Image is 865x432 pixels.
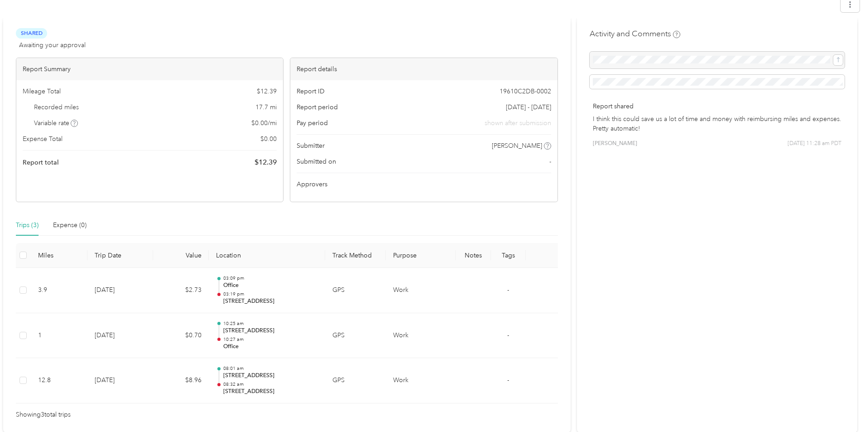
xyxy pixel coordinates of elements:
th: Value [153,243,209,268]
span: $ 0.00 [260,134,277,144]
th: Purpose [386,243,456,268]
span: Submitted on [297,157,336,166]
th: Location [209,243,325,268]
p: Report shared [593,102,841,111]
td: GPS [325,268,386,313]
span: - [549,157,551,166]
p: 10:27 am [223,336,318,343]
span: - [507,331,509,339]
div: Trips (3) [16,220,38,230]
th: Notes [456,243,490,268]
span: Approvers [297,180,327,189]
span: [DATE] - [DATE] [506,102,551,112]
span: [PERSON_NAME] [593,140,637,148]
td: $2.73 [153,268,209,313]
td: Work [386,358,456,403]
span: shown after submission [485,118,551,128]
span: $ 12.39 [255,157,277,168]
div: Expense (0) [53,220,86,230]
th: Trip Date [87,243,153,268]
span: Recorded miles [34,102,79,112]
p: 03:09 pm [223,275,318,282]
div: Report details [290,58,557,80]
span: - [507,286,509,294]
td: Work [386,313,456,359]
p: [STREET_ADDRESS] [223,327,318,335]
td: 1 [31,313,88,359]
p: [STREET_ADDRESS] [223,372,318,380]
td: [DATE] [87,313,153,359]
span: [DATE] 11:28 am PDT [788,140,841,148]
td: GPS [325,313,386,359]
span: Report ID [297,87,325,96]
span: Variable rate [34,118,78,128]
span: $ 0.00 / mi [251,118,277,128]
span: 17.7 mi [255,102,277,112]
span: Expense Total [23,134,62,144]
span: Submitter [297,141,325,150]
p: [STREET_ADDRESS] [223,388,318,396]
span: - [507,376,509,384]
td: $0.70 [153,313,209,359]
td: [DATE] [87,358,153,403]
td: $8.96 [153,358,209,403]
td: Work [386,268,456,313]
p: Office [223,343,318,351]
span: [PERSON_NAME] [492,141,542,150]
span: Showing 3 total trips [16,410,71,420]
p: 08:32 am [223,381,318,388]
span: Pay period [297,118,328,128]
span: Report total [23,158,59,167]
td: 12.8 [31,358,88,403]
p: Office [223,282,318,290]
span: Report period [297,102,338,112]
th: Track Method [325,243,386,268]
div: Report Summary [16,58,283,80]
span: Shared [16,28,47,39]
span: Awaiting your approval [19,40,86,50]
span: $ 12.39 [257,87,277,96]
h4: Activity and Comments [590,28,680,39]
td: 3.9 [31,268,88,313]
td: [DATE] [87,268,153,313]
th: Tags [491,243,526,268]
p: 03:19 pm [223,291,318,297]
td: GPS [325,358,386,403]
p: I think this could save us a lot of time and money with reimbursing miles and expenses. Pretty au... [593,114,841,133]
p: 10:25 am [223,320,318,327]
p: 08:01 am [223,365,318,372]
p: [STREET_ADDRESS] [223,297,318,306]
span: 19610C2DB-0002 [500,87,551,96]
span: Mileage Total [23,87,61,96]
th: Miles [31,243,88,268]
